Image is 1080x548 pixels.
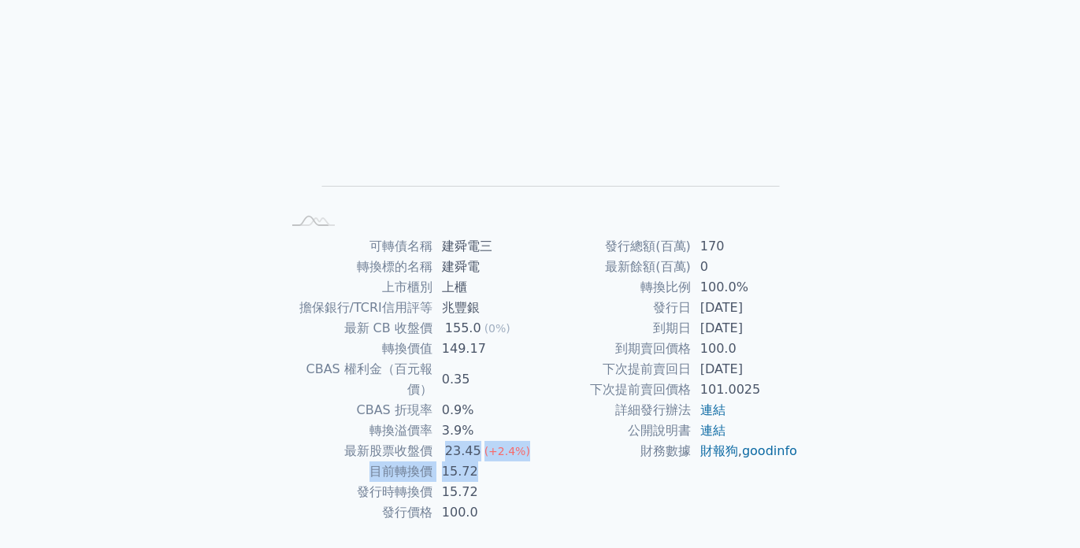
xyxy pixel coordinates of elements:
[282,482,432,502] td: 發行時轉換價
[432,339,540,359] td: 149.17
[282,236,432,257] td: 可轉債名稱
[540,298,691,318] td: 發行日
[691,339,799,359] td: 100.0
[540,236,691,257] td: 發行總額(百萬)
[742,443,797,458] a: goodinfo
[432,461,540,482] td: 15.72
[432,502,540,523] td: 100.0
[540,318,691,339] td: 到期日
[282,441,432,461] td: 最新股票收盤價
[282,400,432,420] td: CBAS 折現率
[432,482,540,502] td: 15.72
[282,420,432,441] td: 轉換溢價率
[282,461,432,482] td: 目前轉換價
[307,21,780,209] g: Chart
[282,339,432,359] td: 轉換價值
[540,380,691,400] td: 下次提前賣回價格
[540,441,691,461] td: 財務數據
[1001,472,1080,548] iframe: Chat Widget
[432,420,540,441] td: 3.9%
[540,420,691,441] td: 公開說明書
[282,277,432,298] td: 上市櫃別
[540,359,691,380] td: 下次提前賣回日
[691,441,799,461] td: ,
[442,318,484,339] div: 155.0
[691,318,799,339] td: [DATE]
[691,298,799,318] td: [DATE]
[484,445,530,457] span: (+2.4%)
[540,257,691,277] td: 最新餘額(百萬)
[282,298,432,318] td: 擔保銀行/TCRI信用評等
[691,359,799,380] td: [DATE]
[432,359,540,400] td: 0.35
[540,400,691,420] td: 詳細發行辦法
[700,402,726,417] a: 連結
[700,423,726,438] a: 連結
[691,236,799,257] td: 170
[484,322,510,335] span: (0%)
[540,277,691,298] td: 轉換比例
[1001,472,1080,548] div: 聊天小工具
[282,359,432,400] td: CBAS 權利金（百元報價）
[282,257,432,277] td: 轉換標的名稱
[540,339,691,359] td: 到期賣回價格
[700,443,738,458] a: 財報狗
[432,298,540,318] td: 兆豐銀
[691,277,799,298] td: 100.0%
[432,400,540,420] td: 0.9%
[691,380,799,400] td: 101.0025
[691,257,799,277] td: 0
[432,277,540,298] td: 上櫃
[282,502,432,523] td: 發行價格
[442,441,484,461] div: 23.45
[432,236,540,257] td: 建舜電三
[282,318,432,339] td: 最新 CB 收盤價
[432,257,540,277] td: 建舜電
